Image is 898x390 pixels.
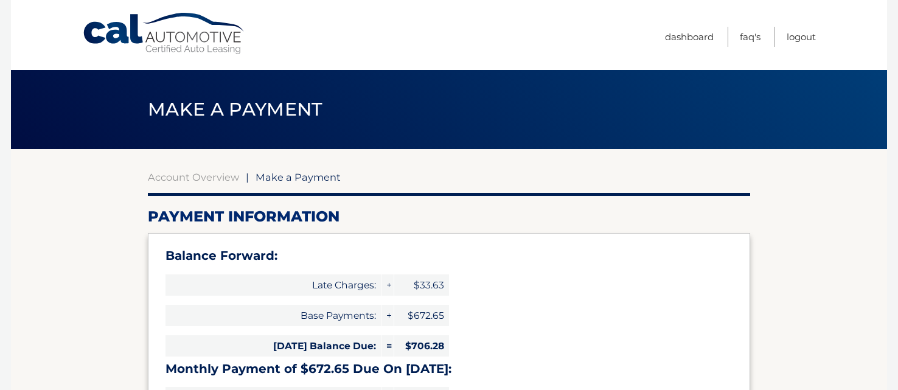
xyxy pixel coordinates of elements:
[165,305,381,326] span: Base Payments:
[740,27,761,47] a: FAQ's
[148,98,322,120] span: Make a Payment
[165,274,381,296] span: Late Charges:
[381,274,394,296] span: +
[165,248,733,263] h3: Balance Forward:
[148,207,750,226] h2: Payment Information
[665,27,714,47] a: Dashboard
[381,335,394,357] span: =
[165,335,381,357] span: [DATE] Balance Due:
[148,171,239,183] a: Account Overview
[256,171,341,183] span: Make a Payment
[394,274,449,296] span: $33.63
[246,171,249,183] span: |
[381,305,394,326] span: +
[82,12,246,55] a: Cal Automotive
[787,27,816,47] a: Logout
[165,361,733,377] h3: Monthly Payment of $672.65 Due On [DATE]:
[394,335,449,357] span: $706.28
[394,305,449,326] span: $672.65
